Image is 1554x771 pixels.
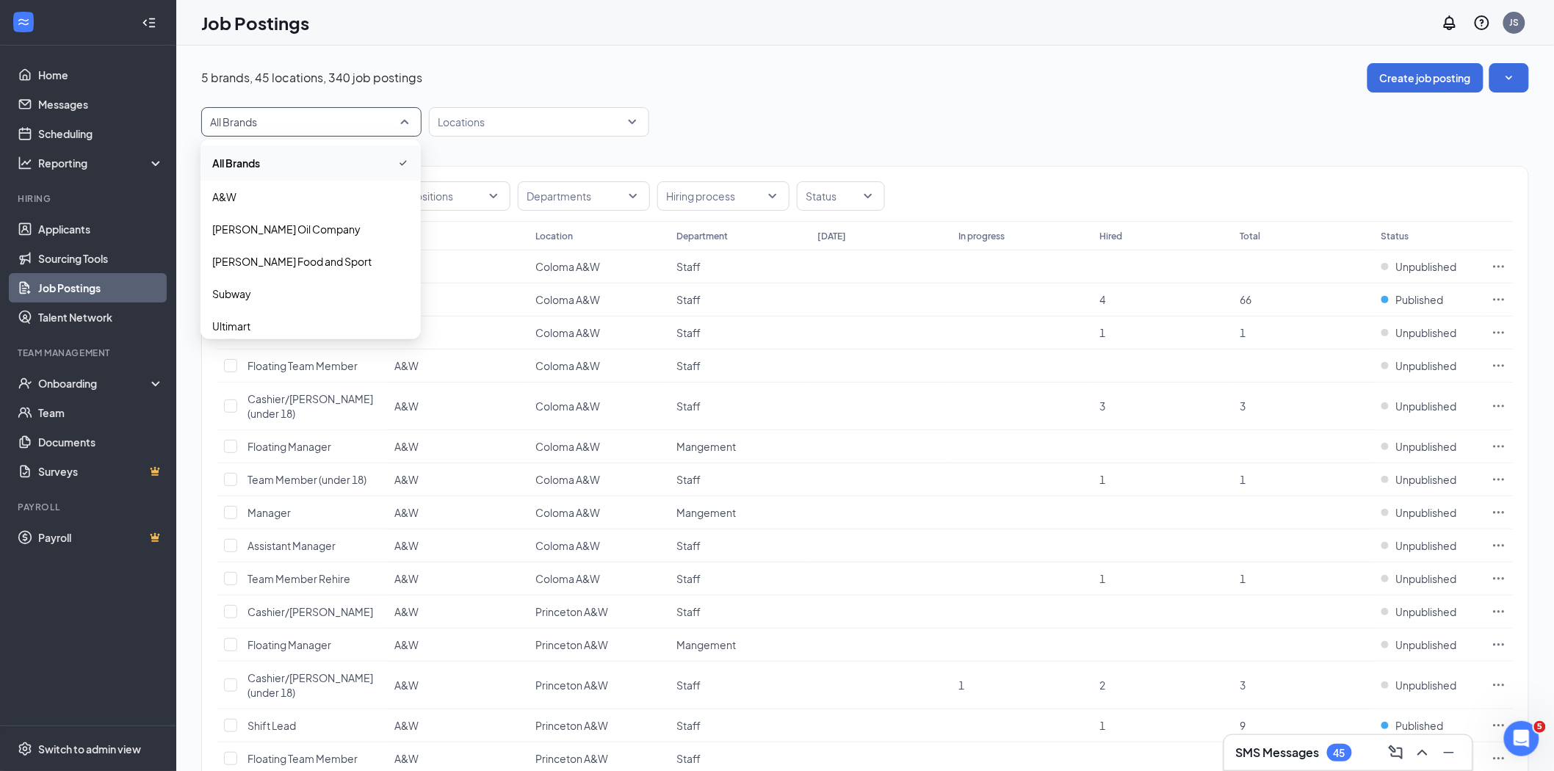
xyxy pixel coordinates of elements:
span: 3 [1099,399,1105,413]
span: A&W [394,399,419,413]
svg: SmallChevronDown [1502,70,1517,85]
svg: Ellipses [1492,439,1506,454]
span: 1 [1099,326,1105,339]
div: Payroll [18,501,161,513]
svg: UserCheck [18,376,32,391]
a: Job Postings [38,273,164,303]
svg: Ellipses [1492,751,1506,766]
span: Coloma A&W [535,473,600,486]
span: Mangement [676,638,736,651]
span: Coloma A&W [535,326,600,339]
td: Staff [669,383,810,430]
td: Coloma A&W [528,316,669,350]
td: A&W [387,316,528,350]
td: Princeton A&W [528,662,669,709]
span: A&W [394,719,419,732]
span: 3 [1240,678,1246,692]
span: Floating Team Member [247,752,358,765]
a: PayrollCrown [38,523,164,552]
td: Princeton A&W [528,629,669,662]
td: Coloma A&W [528,463,669,496]
td: Coloma A&W [528,562,669,596]
div: Reporting [38,156,165,170]
p: All Brands [210,115,257,129]
td: A&W [387,709,528,742]
div: Location [535,230,573,242]
div: Team Management [18,347,161,359]
svg: QuestionInfo [1473,14,1491,32]
a: SurveysCrown [38,457,164,486]
div: Onboarding [38,376,151,391]
svg: Ellipses [1492,292,1506,307]
span: Coloma A&W [535,572,600,585]
span: A&W [394,752,419,765]
th: Status [1374,221,1484,250]
span: Staff [676,539,701,552]
svg: Ellipses [1492,472,1506,487]
svg: Checkmark [397,154,409,172]
span: Published [1396,718,1444,733]
span: A&W [394,506,419,519]
td: Staff [669,316,810,350]
span: Floating Manager [247,440,331,453]
span: 9 [1240,719,1246,732]
svg: Ellipses [1492,637,1506,652]
td: Staff [669,596,810,629]
p: Ultimart [212,319,250,333]
td: A&W [387,430,528,463]
a: Team [38,398,164,427]
span: A&W [394,572,419,585]
svg: ComposeMessage [1387,744,1405,761]
span: Coloma A&W [535,506,600,519]
th: [DATE] [810,221,951,250]
svg: Ellipses [1492,571,1506,586]
iframe: Intercom live chat [1504,721,1539,756]
td: A&W [387,596,528,629]
span: Unpublished [1396,399,1457,413]
span: 66 [1240,293,1252,306]
svg: WorkstreamLogo [16,15,31,29]
span: Princeton A&W [535,719,608,732]
span: A&W [394,638,419,651]
span: 5 [1534,721,1546,733]
span: Staff [676,326,701,339]
button: Minimize [1437,741,1461,764]
p: A&W [212,189,236,204]
svg: Minimize [1440,744,1458,761]
span: Floating Team Member [247,359,358,372]
span: 1 [1099,719,1105,732]
td: A&W [387,283,528,316]
span: Mangement [676,440,736,453]
span: Staff [676,293,701,306]
button: ChevronUp [1411,741,1434,764]
td: A&W [387,496,528,529]
span: Coloma A&W [535,440,600,453]
span: Staff [676,572,701,585]
td: Coloma A&W [528,250,669,283]
td: Staff [669,463,810,496]
svg: Collapse [142,15,156,30]
span: Unpublished [1396,678,1457,692]
span: Staff [676,359,701,372]
svg: ChevronUp [1414,744,1431,761]
span: Cashier/[PERSON_NAME] [247,605,373,618]
a: Home [38,60,164,90]
td: A&W [387,529,528,562]
svg: Analysis [18,156,32,170]
span: Coloma A&W [535,260,600,273]
span: Staff [676,719,701,732]
th: In progress [951,221,1092,250]
a: Documents [38,427,164,457]
span: Staff [676,605,701,618]
span: Unpublished [1396,259,1457,274]
span: Unpublished [1396,439,1457,454]
a: Talent Network [38,303,164,332]
td: Mangement [669,496,810,529]
a: Applicants [38,214,164,244]
span: A&W [394,359,419,372]
svg: Settings [18,742,32,756]
svg: Ellipses [1492,399,1506,413]
div: 45 [1334,747,1345,759]
p: 5 brands, 45 locations, 340 job postings [201,70,422,86]
svg: Ellipses [1492,505,1506,520]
